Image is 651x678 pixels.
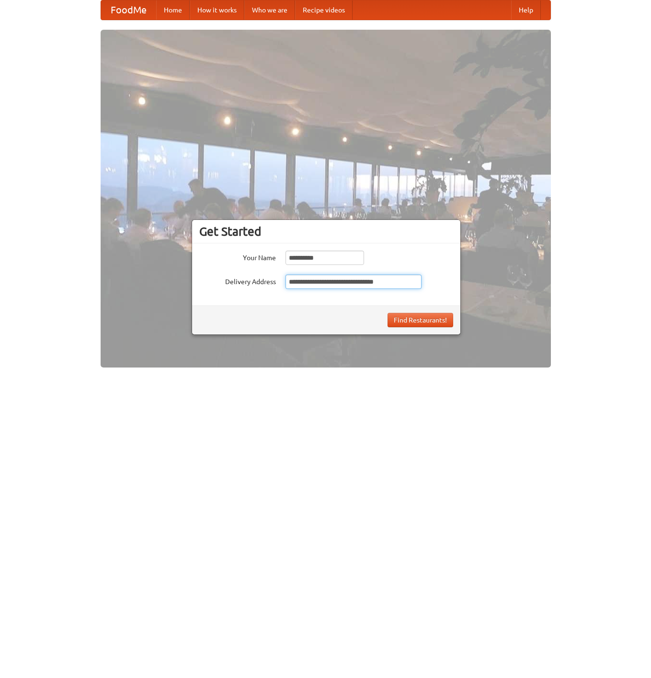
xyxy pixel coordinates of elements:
a: Help [511,0,541,20]
button: Find Restaurants! [388,313,453,327]
a: Who we are [244,0,295,20]
a: Recipe videos [295,0,353,20]
h3: Get Started [199,224,453,239]
a: How it works [190,0,244,20]
a: FoodMe [101,0,156,20]
label: Delivery Address [199,275,276,287]
a: Home [156,0,190,20]
label: Your Name [199,251,276,263]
